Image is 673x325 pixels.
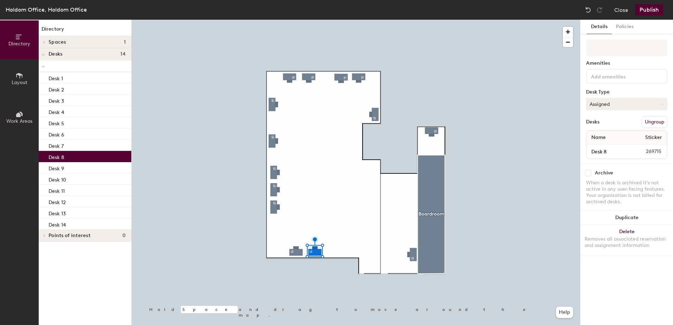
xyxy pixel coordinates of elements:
input: Unnamed desk [588,147,629,157]
span: Directory [8,41,30,47]
p: Desk 3 [49,96,64,104]
span: 14 [120,51,126,57]
div: Holdom Office, Holdom Office [6,5,87,14]
img: Undo [585,6,592,13]
p: Desk 5 [49,119,64,127]
p: Desk 7 [49,141,64,149]
p: Desk 1 [49,74,63,82]
button: DeleteRemoves all associated reservation and assignment information [580,225,673,256]
span: Points of interest [49,233,90,238]
div: Amenities [586,60,667,66]
h1: Directory [39,25,131,36]
span: Desks [49,51,62,57]
p: Desk 12 [49,197,66,205]
button: Assigned [586,98,667,110]
p: Desk 8 [49,152,64,160]
div: Removes all associated reservation and assignment information [585,236,669,249]
span: Work Areas [6,118,32,124]
span: 269715 [629,148,666,155]
button: Ungroup [642,116,667,128]
div: Archive [595,170,613,176]
button: Close [614,4,628,15]
p: Desk 6 [49,130,64,138]
span: Spaces [49,39,66,45]
img: Redo [596,6,603,13]
button: Policies [612,20,638,34]
button: Help [556,307,573,318]
p: Desk 4 [49,107,64,115]
p: Desk 11 [49,186,65,194]
p: Desk 2 [49,85,64,93]
span: Sticker [642,131,666,144]
button: Publish [635,4,663,15]
input: Add amenities [590,72,653,80]
p: Desk 13 [49,209,66,217]
button: Duplicate [580,211,673,225]
span: Layout [12,79,27,85]
span: 0 [122,233,126,238]
div: Desk Type [586,89,667,95]
div: When a desk is archived it's not active in any user-facing features. Your organization is not bil... [586,180,667,205]
span: Name [588,131,609,144]
span: 1 [124,39,126,45]
button: Details [587,20,612,34]
div: Desks [586,119,599,125]
p: Desk 10 [49,175,66,183]
p: Desk 14 [49,220,66,228]
p: Desk 9 [49,164,64,172]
